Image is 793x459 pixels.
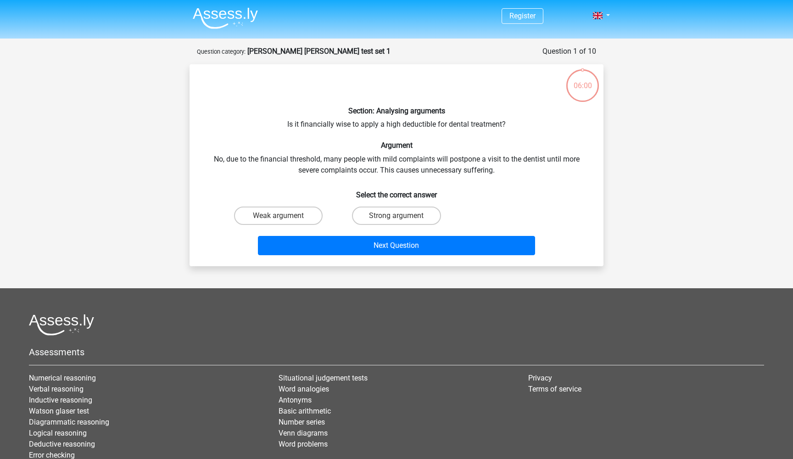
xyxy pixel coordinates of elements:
[193,7,258,29] img: Assessly
[29,347,764,358] h5: Assessments
[29,429,87,437] a: Logical reasoning
[279,396,312,404] a: Antonyms
[29,396,92,404] a: Inductive reasoning
[279,429,328,437] a: Venn diagrams
[279,440,328,448] a: Word problems
[528,374,552,382] a: Privacy
[197,48,246,55] small: Question category:
[279,418,325,426] a: Number series
[204,183,589,199] h6: Select the correct answer
[29,418,109,426] a: Diagrammatic reasoning
[528,385,581,393] a: Terms of service
[279,385,329,393] a: Word analogies
[565,68,600,91] div: 06:00
[279,407,331,415] a: Basic arithmetic
[29,440,95,448] a: Deductive reasoning
[204,106,589,115] h6: Section: Analysing arguments
[193,72,600,259] div: Is it financially wise to apply a high deductible for dental treatment? No, due to the financial ...
[352,207,441,225] label: Strong argument
[29,374,96,382] a: Numerical reasoning
[29,314,94,336] img: Assessly logo
[234,207,323,225] label: Weak argument
[204,141,589,150] h6: Argument
[279,374,368,382] a: Situational judgement tests
[542,46,596,57] div: Question 1 of 10
[247,47,391,56] strong: [PERSON_NAME] [PERSON_NAME] test set 1
[258,236,536,255] button: Next Question
[29,407,89,415] a: Watson glaser test
[509,11,536,20] a: Register
[29,385,84,393] a: Verbal reasoning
